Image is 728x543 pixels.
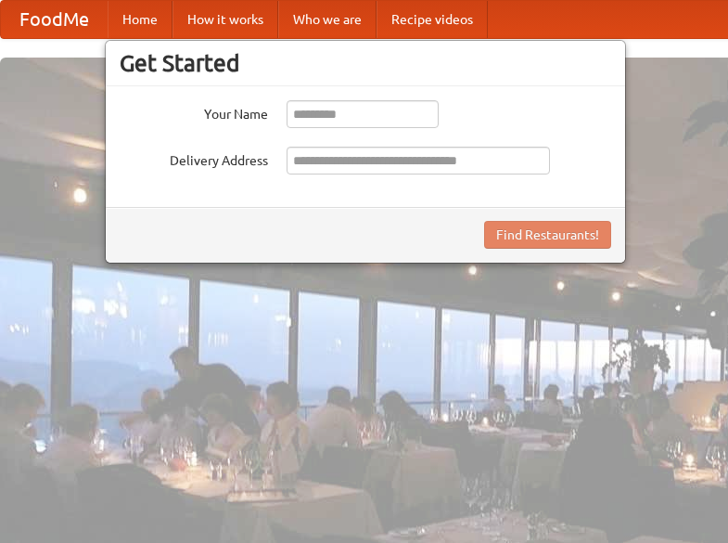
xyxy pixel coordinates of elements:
[120,147,268,170] label: Delivery Address
[120,49,611,77] h3: Get Started
[1,1,108,38] a: FoodMe
[377,1,488,38] a: Recipe videos
[484,221,611,249] button: Find Restaurants!
[108,1,172,38] a: Home
[172,1,278,38] a: How it works
[278,1,377,38] a: Who we are
[120,100,268,123] label: Your Name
